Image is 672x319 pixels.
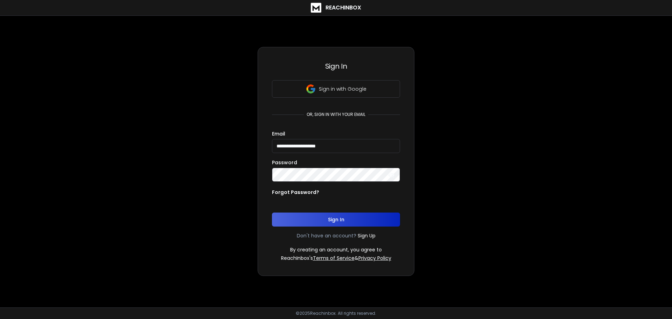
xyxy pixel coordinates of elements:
p: ReachInbox's & [281,255,391,262]
p: Forgot Password? [272,189,319,196]
p: Sign in with Google [319,85,366,92]
a: ReachInbox [311,3,361,13]
a: Sign Up [358,232,376,239]
p: By creating an account, you agree to [290,246,382,253]
p: or, sign in with your email [304,112,368,117]
button: Sign in with Google [272,80,400,98]
img: logo [311,3,321,13]
h1: ReachInbox [325,4,361,12]
button: Sign In [272,213,400,227]
h3: Sign In [272,61,400,71]
a: Terms of Service [313,255,355,262]
label: Email [272,131,285,136]
label: Password [272,160,297,165]
a: Privacy Policy [358,255,391,262]
p: © 2025 Reachinbox. All rights reserved. [296,311,376,316]
p: Don't have an account? [297,232,356,239]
